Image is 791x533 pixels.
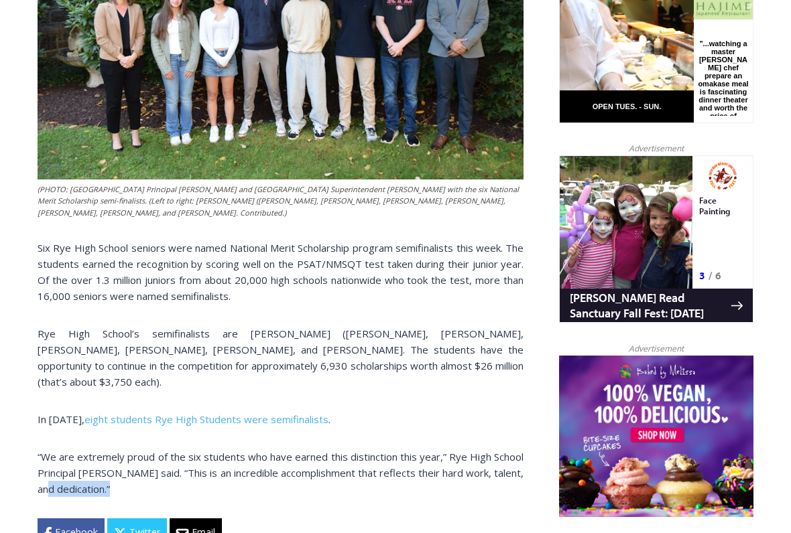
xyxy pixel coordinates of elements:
span: Advertisement [615,142,697,155]
div: / [149,113,153,127]
p: “We are extremely proud of the six students who have earned this distinction this year,” Rye High... [38,449,524,497]
div: 6 [156,113,162,127]
div: Face Painting [140,40,187,110]
a: Open Tues. - Sun. [PHONE_NUMBER] [1,135,135,167]
p: In [DATE], . [38,411,524,427]
div: 3 [140,113,146,127]
p: Six Rye High School seniors were named National Merit Scholarship program semifinalists this week... [38,240,524,304]
div: "[PERSON_NAME] and I covered the [DATE] Parade, which was a really eye opening experience as I ha... [339,1,633,130]
img: Baked by Melissa [559,356,753,518]
a: [PERSON_NAME] Read Sanctuary Fall Fest: [DATE] [1,133,194,167]
div: "...watching a master [PERSON_NAME] chef prepare an omakase meal is fascinating dinner theater an... [137,84,190,160]
span: Open Tues. - Sun. [PHONE_NUMBER] [4,138,131,189]
a: Intern @ [DOMAIN_NAME] [322,130,650,167]
p: Rye High School’s semifinalists are [PERSON_NAME] ([PERSON_NAME], [PERSON_NAME], [PERSON_NAME], [... [38,325,524,390]
h4: [PERSON_NAME] Read Sanctuary Fall Fest: [DATE] [11,135,172,165]
a: eight students Rye High Students were semifinalists [84,412,328,426]
figcaption: (PHOTO: [GEOGRAPHIC_DATA] Principal [PERSON_NAME] and [GEOGRAPHIC_DATA] Superintendent [PERSON_NA... [38,183,524,219]
span: Advertisement [615,342,697,355]
span: Intern @ [DOMAIN_NAME] [351,133,621,163]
